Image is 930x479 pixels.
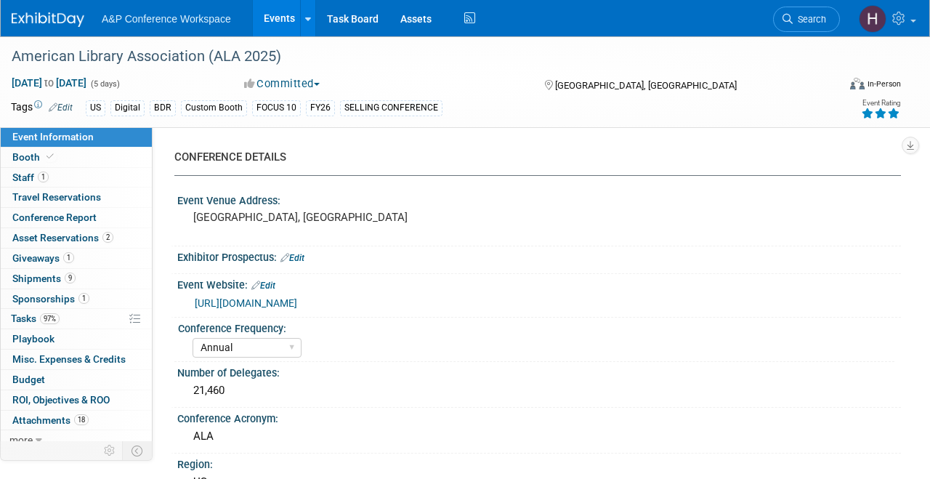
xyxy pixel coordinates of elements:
[1,188,152,207] a: Travel Reservations
[12,151,57,163] span: Booth
[239,76,325,92] button: Committed
[861,100,900,107] div: Event Rating
[771,76,901,97] div: Event Format
[12,293,89,305] span: Sponsorships
[1,329,152,349] a: Playbook
[1,208,152,228] a: Conference Report
[12,374,45,385] span: Budget
[1,269,152,289] a: Shipments9
[102,13,231,25] span: A&P Conference Workspace
[40,313,60,324] span: 97%
[177,190,901,208] div: Event Venue Address:
[793,14,826,25] span: Search
[773,7,840,32] a: Search
[12,252,74,264] span: Giveaways
[195,297,297,309] a: [URL][DOMAIN_NAME]
[178,318,894,336] div: Conference Frequency:
[850,78,865,89] img: Format-Inperson.png
[9,434,33,446] span: more
[1,289,152,309] a: Sponsorships1
[177,362,901,380] div: Number of Delegates:
[1,168,152,188] a: Staff1
[12,172,49,183] span: Staff
[12,12,84,27] img: ExhibitDay
[12,414,89,426] span: Attachments
[1,148,152,167] a: Booth
[188,379,890,402] div: 21,460
[12,212,97,223] span: Conference Report
[12,191,101,203] span: Travel Reservations
[12,394,110,406] span: ROI, Objectives & ROO
[12,353,126,365] span: Misc. Expenses & Credits
[1,411,152,430] a: Attachments18
[12,232,113,243] span: Asset Reservations
[1,350,152,369] a: Misc. Expenses & Credits
[555,80,737,91] span: [GEOGRAPHIC_DATA], [GEOGRAPHIC_DATA]
[1,309,152,329] a: Tasks97%
[177,408,901,426] div: Conference Acronym:
[251,281,275,291] a: Edit
[188,425,890,448] div: ALA
[193,211,463,224] pre: [GEOGRAPHIC_DATA], [GEOGRAPHIC_DATA]
[63,252,74,263] span: 1
[42,77,56,89] span: to
[1,228,152,248] a: Asset Reservations2
[49,102,73,113] a: Edit
[38,172,49,182] span: 1
[181,100,247,116] div: Custom Booth
[86,100,105,116] div: US
[123,441,153,460] td: Toggle Event Tabs
[1,390,152,410] a: ROI, Objectives & ROO
[1,249,152,268] a: Giveaways1
[1,370,152,390] a: Budget
[177,454,901,472] div: Region:
[78,293,89,304] span: 1
[306,100,335,116] div: FY26
[46,153,54,161] i: Booth reservation complete
[150,100,176,116] div: BDR
[110,100,145,116] div: Digital
[74,414,89,425] span: 18
[177,246,901,265] div: Exhibitor Prospectus:
[11,76,87,89] span: [DATE] [DATE]
[252,100,301,116] div: FOCUS 10
[12,273,76,284] span: Shipments
[12,333,54,345] span: Playbook
[102,232,113,243] span: 2
[12,131,94,142] span: Event Information
[7,44,825,70] div: American Library Association (ALA 2025)
[1,430,152,450] a: more
[174,150,890,165] div: CONFERENCE DETAILS
[340,100,442,116] div: SELLING CONFERENCE
[867,79,901,89] div: In-Person
[89,79,120,89] span: (5 days)
[11,100,73,116] td: Tags
[280,253,304,263] a: Edit
[177,274,901,293] div: Event Website:
[97,441,123,460] td: Personalize Event Tab Strip
[859,5,886,33] img: Hannah Siegel
[65,273,76,283] span: 9
[11,313,60,324] span: Tasks
[1,127,152,147] a: Event Information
